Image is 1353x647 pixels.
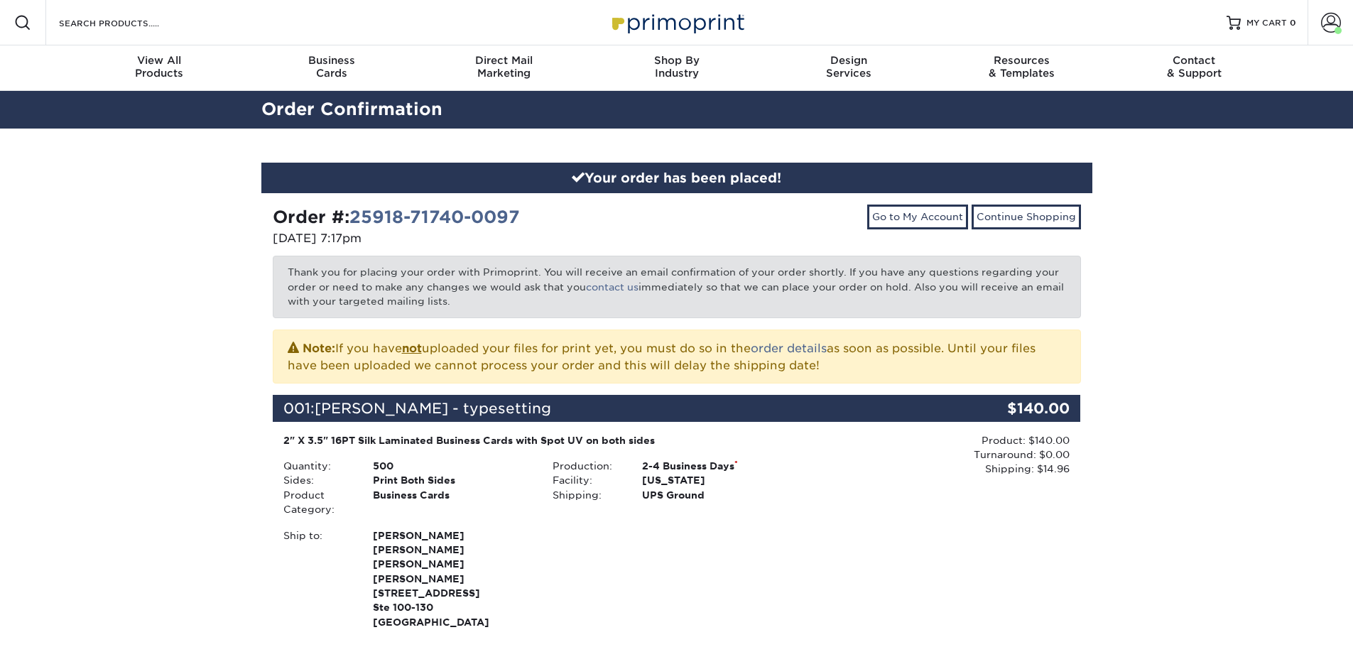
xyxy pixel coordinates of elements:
div: 2-4 Business Days [631,459,811,473]
span: [PERSON_NAME] [373,528,531,543]
span: Business [245,54,418,67]
a: Shop ByIndustry [590,45,763,91]
b: not [402,342,422,355]
a: 25918-71740-0097 [349,207,520,227]
div: Production: [542,459,631,473]
input: SEARCH PRODUCTS..... [58,14,196,31]
div: & Templates [935,54,1108,80]
span: MY CART [1246,17,1287,29]
div: Print Both Sides [362,473,542,487]
a: contact us [586,281,639,293]
div: Marketing [418,54,590,80]
span: [PERSON_NAME] - typesetting [315,400,551,417]
div: Quantity: [273,459,362,473]
div: Sides: [273,473,362,487]
a: Contact& Support [1108,45,1281,91]
div: Your order has been placed! [261,163,1092,194]
div: Cards [245,54,418,80]
div: Industry [590,54,763,80]
div: 001: [273,395,946,422]
span: Design [763,54,935,67]
strong: [GEOGRAPHIC_DATA] [373,528,531,628]
div: $140.00 [946,395,1081,422]
strong: Note: [303,342,335,355]
a: Resources& Templates [935,45,1108,91]
span: Direct Mail [418,54,590,67]
span: Shop By [590,54,763,67]
div: UPS Ground [631,488,811,502]
div: 2" X 3.5" 16PT Silk Laminated Business Cards with Spot UV on both sides [283,433,801,447]
span: Ste 100-130 [373,600,531,614]
div: Facility: [542,473,631,487]
p: If you have uploaded your files for print yet, you must do so in the as soon as possible. Until y... [288,339,1066,374]
div: Product Category: [273,488,362,517]
a: Continue Shopping [972,205,1081,229]
div: Products [73,54,246,80]
span: [PERSON_NAME] [PERSON_NAME] [PERSON_NAME] [373,543,531,586]
div: Product: $140.00 Turnaround: $0.00 Shipping: $14.96 [811,433,1070,477]
span: [STREET_ADDRESS] [373,586,531,600]
a: DesignServices [763,45,935,91]
p: [DATE] 7:17pm [273,230,666,247]
div: Shipping: [542,488,631,502]
img: Primoprint [606,7,748,38]
div: Ship to: [273,528,362,630]
a: order details [751,342,827,355]
div: & Support [1108,54,1281,80]
span: Resources [935,54,1108,67]
a: Direct MailMarketing [418,45,590,91]
div: [US_STATE] [631,473,811,487]
span: View All [73,54,246,67]
span: Contact [1108,54,1281,67]
span: 0 [1290,18,1296,28]
a: View AllProducts [73,45,246,91]
p: Thank you for placing your order with Primoprint. You will receive an email confirmation of your ... [273,256,1081,317]
a: BusinessCards [245,45,418,91]
div: Services [763,54,935,80]
h2: Order Confirmation [251,97,1103,123]
div: 500 [362,459,542,473]
a: Go to My Account [867,205,968,229]
strong: Order #: [273,207,520,227]
div: Business Cards [362,488,542,517]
